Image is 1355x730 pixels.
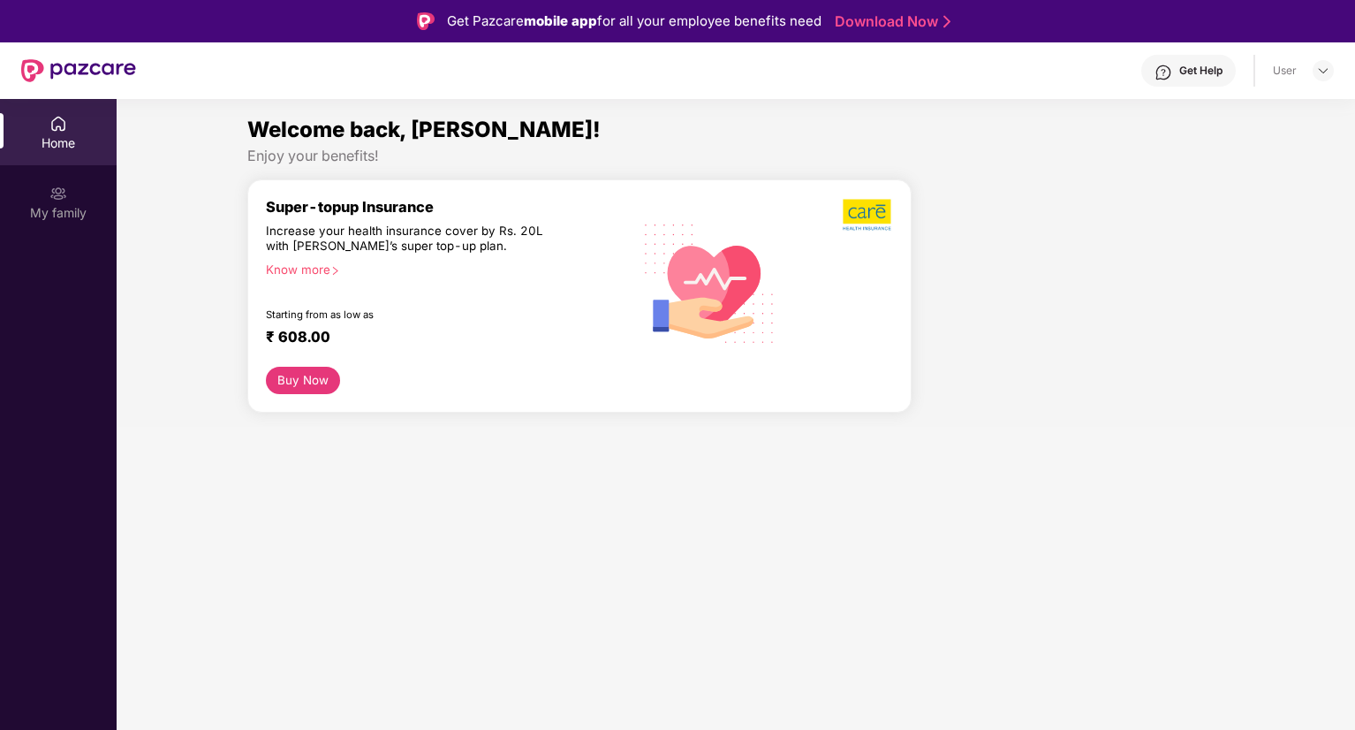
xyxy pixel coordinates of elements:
img: b5dec4f62d2307b9de63beb79f102df3.png [843,198,893,232]
img: svg+xml;base64,PHN2ZyB4bWxucz0iaHR0cDovL3d3dy53My5vcmcvMjAwMC9zdmciIHhtbG5zOnhsaW5rPSJodHRwOi8vd3... [632,202,789,362]
img: Logo [417,12,435,30]
button: Buy Now [266,367,341,394]
div: Get Pazcare for all your employee benefits need [447,11,821,32]
img: svg+xml;base64,PHN2ZyB3aWR0aD0iMjAiIGhlaWdodD0iMjAiIHZpZXdCb3g9IjAgMCAyMCAyMCIgZmlsbD0ibm9uZSIgeG... [49,185,67,202]
div: ₹ 608.00 [266,328,614,349]
div: User [1273,64,1297,78]
div: Get Help [1179,64,1223,78]
img: New Pazcare Logo [21,59,136,82]
a: Download Now [835,12,945,31]
img: svg+xml;base64,PHN2ZyBpZD0iSGVscC0zMngzMiIgeG1sbnM9Imh0dHA6Ly93d3cudzMub3JnLzIwMDAvc3ZnIiB3aWR0aD... [1154,64,1172,81]
img: svg+xml;base64,PHN2ZyBpZD0iSG9tZSIgeG1sbnM9Imh0dHA6Ly93d3cudzMub3JnLzIwMDAvc3ZnIiB3aWR0aD0iMjAiIG... [49,115,67,133]
div: Know more [266,262,621,275]
img: Stroke [943,12,950,31]
div: Increase your health insurance cover by Rs. 20L with [PERSON_NAME]’s super top-up plan. [266,224,556,255]
img: svg+xml;base64,PHN2ZyBpZD0iRHJvcGRvd24tMzJ4MzIiIHhtbG5zPSJodHRwOi8vd3d3LnczLm9yZy8yMDAwL3N2ZyIgd2... [1316,64,1330,78]
div: Starting from as low as [266,308,556,321]
div: Super-topup Insurance [266,198,632,216]
div: Enjoy your benefits! [247,147,1225,165]
span: Welcome back, [PERSON_NAME]! [247,117,601,142]
span: right [330,266,340,276]
strong: mobile app [524,12,597,29]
